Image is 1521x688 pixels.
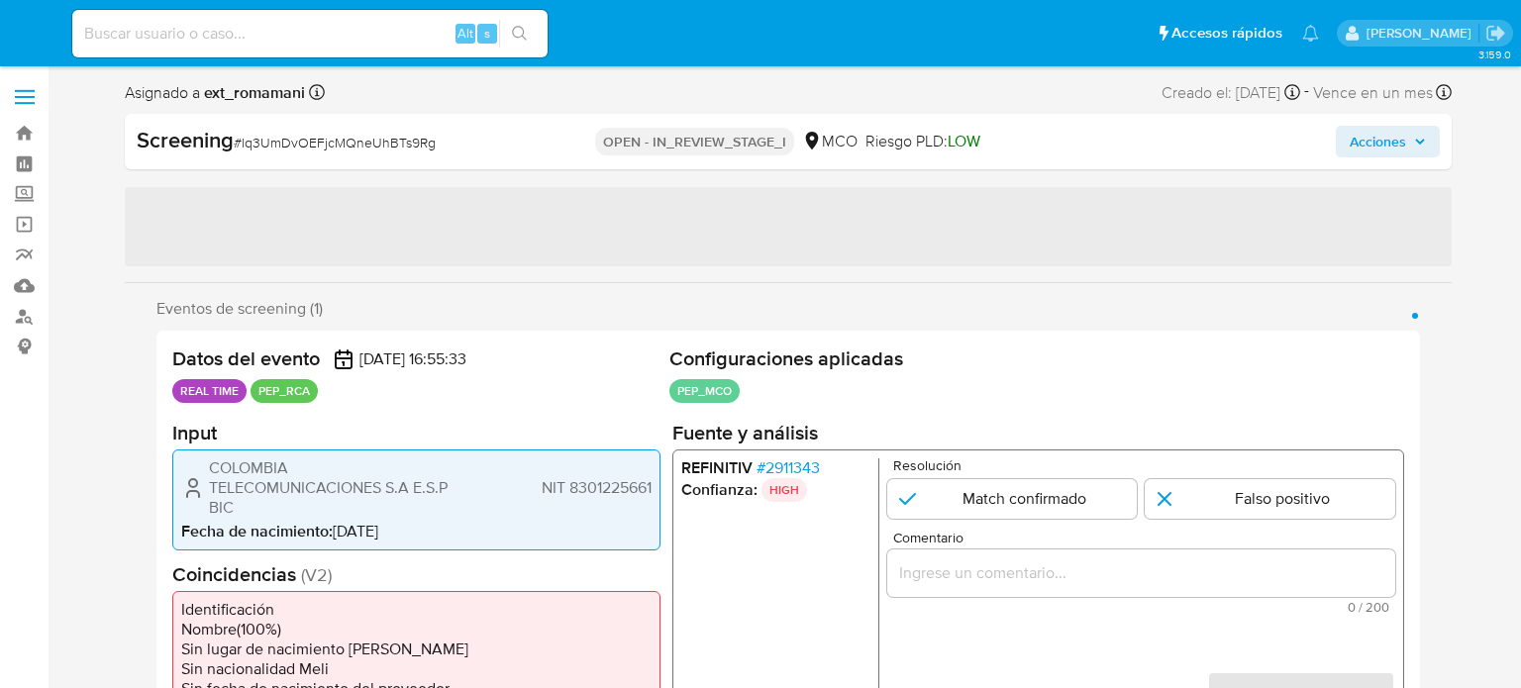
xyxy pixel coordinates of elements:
[1485,23,1506,44] a: Salir
[234,133,436,152] span: # lq3UmDvOEFjcMQneUhBTs9Rg
[200,81,305,104] b: ext_romamani
[72,21,548,47] input: Buscar usuario o caso...
[1162,79,1300,106] div: Creado el: [DATE]
[1171,23,1282,44] span: Accesos rápidos
[802,131,858,152] div: MCO
[457,24,473,43] span: Alt
[1367,24,1478,43] p: ext_romamani@mercadolibre.com
[125,82,305,104] span: Asignado a
[865,131,980,152] span: Riesgo PLD:
[484,24,490,43] span: s
[1304,79,1309,106] span: -
[1313,82,1433,104] span: Vence en un mes
[125,187,1452,266] span: ‌
[1336,126,1440,157] button: Acciones
[499,20,540,48] button: search-icon
[595,128,794,155] p: OPEN - IN_REVIEW_STAGE_I
[1350,126,1406,157] span: Acciones
[1302,25,1319,42] a: Notificaciones
[137,124,234,155] b: Screening
[948,130,980,152] span: LOW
